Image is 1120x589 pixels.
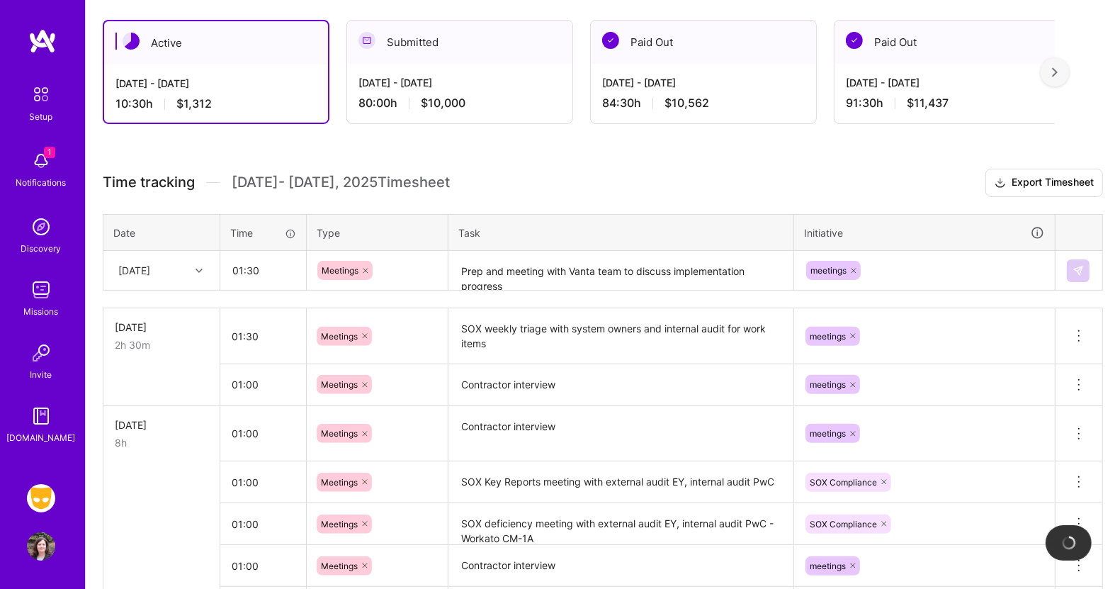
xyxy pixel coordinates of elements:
input: HH:MM [220,415,306,452]
div: 80:00 h [358,96,561,111]
input: HH:MM [220,464,306,501]
input: HH:MM [220,318,306,355]
div: Paid Out [835,21,1060,64]
img: Paid Out [602,32,619,49]
span: meetings [810,379,846,390]
span: Meetings [321,519,358,529]
div: [DATE] [118,263,150,278]
span: $1,312 [176,96,212,111]
img: Submitted [358,32,375,49]
img: setup [26,79,56,109]
textarea: Prep and meeting with Vanta team to discuss implementation progress [450,252,792,290]
div: [DATE] - [DATE] [602,75,805,90]
img: guide book [27,402,55,430]
div: Discovery [21,241,62,256]
div: [DATE] - [DATE] [115,76,317,91]
i: icon Chevron [196,267,203,274]
div: Active [104,21,328,64]
span: meetings [810,561,846,571]
div: Setup [30,109,53,124]
span: 1 [44,147,55,158]
input: HH:MM [221,252,305,289]
span: SOX Compliance [810,477,877,488]
img: right [1052,67,1058,77]
span: Meetings [321,561,358,571]
div: null [1067,259,1091,282]
span: [DATE] - [DATE] , 2025 Timesheet [232,174,450,191]
input: HH:MM [220,505,306,543]
span: Meetings [321,428,358,439]
input: HH:MM [220,366,306,403]
textarea: SOX weekly triage with system owners and internal audit for work items [450,310,792,363]
span: meetings [810,428,846,439]
button: Export Timesheet [985,169,1103,197]
div: Submitted [347,21,572,64]
textarea: SOX deficiency meeting with external audit EY, internal audit PwC - Workato CM-1A [450,505,792,544]
div: Invite [30,367,52,382]
div: Notifications [16,175,67,190]
textarea: Contractor interview [450,408,792,461]
div: [DATE] [115,417,208,432]
span: $10,000 [421,96,465,111]
div: [DOMAIN_NAME] [7,430,76,445]
span: $10,562 [664,96,709,111]
div: Missions [24,304,59,319]
span: Time tracking [103,174,195,191]
div: [DATE] [115,320,208,335]
span: meetings [810,265,847,276]
div: [DATE] - [DATE] [358,75,561,90]
div: 91:30 h [846,96,1048,111]
div: 10:30 h [115,96,317,111]
span: Meetings [322,265,358,276]
div: 84:30 h [602,96,805,111]
div: Paid Out [591,21,816,64]
div: Time [230,225,296,240]
th: Task [448,214,794,251]
img: loading [1062,536,1076,550]
a: User Avatar [23,532,59,561]
span: Meetings [321,331,358,342]
span: SOX Compliance [810,519,877,529]
img: discovery [27,213,55,241]
img: Active [123,33,140,50]
th: Type [307,214,448,251]
i: icon Download [995,176,1006,191]
span: $11,437 [907,96,949,111]
div: Initiative [804,225,1045,241]
textarea: SOX Key Reports meeting with external audit EY, internal audit PwC [450,463,792,502]
img: User Avatar [27,532,55,561]
input: HH:MM [220,547,306,585]
img: bell [27,147,55,175]
img: logo [28,28,57,54]
img: Paid Out [846,32,863,49]
span: Meetings [321,379,358,390]
img: Invite [27,339,55,367]
a: Grindr: Data + FE + CyberSecurity + QA [23,484,59,512]
textarea: Contractor interview [450,366,792,405]
img: Grindr: Data + FE + CyberSecurity + QA [27,484,55,512]
img: Submit [1073,265,1084,276]
img: teamwork [27,276,55,304]
div: 8h [115,435,208,450]
div: [DATE] - [DATE] [846,75,1048,90]
span: meetings [810,331,846,342]
textarea: Contractor interview [450,546,792,585]
th: Date [103,214,220,251]
span: Meetings [321,477,358,488]
div: 2h 30m [115,337,208,352]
